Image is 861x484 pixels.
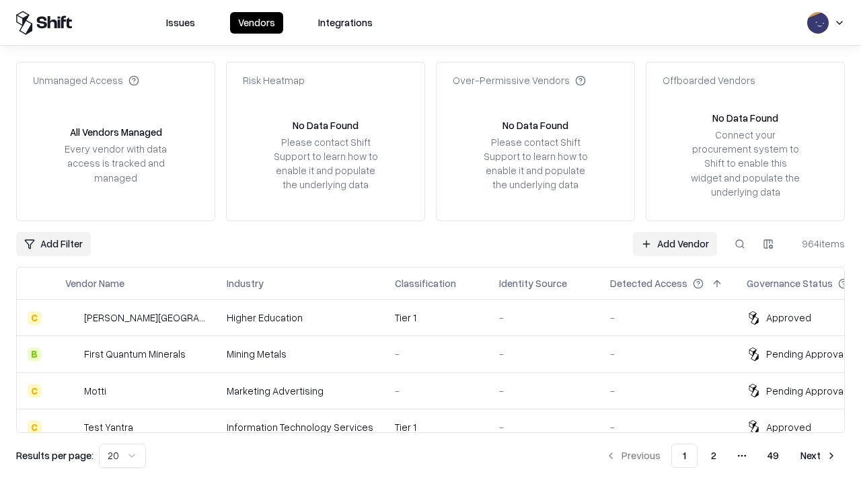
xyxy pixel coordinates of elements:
[663,73,755,87] div: Offboarded Vendors
[610,384,725,398] div: -
[499,276,567,290] div: Identity Source
[610,347,725,361] div: -
[791,237,845,251] div: 964 items
[227,420,373,434] div: Information Technology Services
[28,420,41,434] div: C
[766,384,846,398] div: Pending Approval
[70,125,162,139] div: All Vendors Managed
[499,311,589,325] div: -
[28,311,41,325] div: C
[65,348,79,361] img: First Quantum Minerals
[84,384,106,398] div: Motti
[395,311,478,325] div: Tier 1
[700,444,727,468] button: 2
[480,135,591,192] div: Please contact Shift Support to learn how to enable it and populate the underlying data
[16,448,93,462] p: Results per page:
[227,311,373,325] div: Higher Education
[766,311,811,325] div: Approved
[33,73,139,87] div: Unmanaged Access
[671,444,698,468] button: 1
[499,420,589,434] div: -
[65,420,79,434] img: Test Yantra
[60,142,172,184] div: Every vendor with data access is tracked and managed
[395,347,478,361] div: -
[689,128,801,199] div: Connect your procurement system to Shift to enable this widget and populate the underlying data
[310,12,381,34] button: Integrations
[597,444,845,468] nav: pagination
[227,276,264,290] div: Industry
[757,444,790,468] button: 49
[84,311,205,325] div: [PERSON_NAME][GEOGRAPHIC_DATA]
[395,420,478,434] div: Tier 1
[227,384,373,398] div: Marketing Advertising
[610,276,687,290] div: Detected Access
[158,12,203,34] button: Issues
[610,311,725,325] div: -
[28,384,41,397] div: C
[28,348,41,361] div: B
[502,118,568,132] div: No Data Found
[766,347,846,361] div: Pending Approval
[65,384,79,397] img: Motti
[84,420,133,434] div: Test Yantra
[633,232,717,256] a: Add Vendor
[227,347,373,361] div: Mining Metals
[270,135,381,192] div: Please contact Shift Support to learn how to enable it and populate the underlying data
[16,232,91,256] button: Add Filter
[453,73,586,87] div: Over-Permissive Vendors
[395,384,478,398] div: -
[712,111,778,125] div: No Data Found
[499,384,589,398] div: -
[747,276,833,290] div: Governance Status
[243,73,305,87] div: Risk Heatmap
[293,118,359,132] div: No Data Found
[65,276,124,290] div: Vendor Name
[766,420,811,434] div: Approved
[395,276,456,290] div: Classification
[84,347,186,361] div: First Quantum Minerals
[792,444,845,468] button: Next
[499,347,589,361] div: -
[65,311,79,325] img: Reichman University
[610,420,725,434] div: -
[230,12,283,34] button: Vendors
